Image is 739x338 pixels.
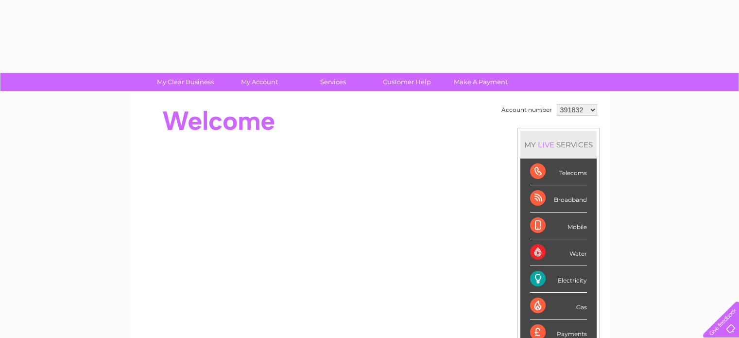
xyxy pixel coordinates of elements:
a: Customer Help [367,73,447,91]
div: Broadband [530,185,587,212]
div: Mobile [530,213,587,239]
div: LIVE [536,140,556,149]
div: Electricity [530,266,587,293]
div: MY SERVICES [520,131,597,159]
div: Water [530,239,587,266]
a: Make A Payment [441,73,521,91]
a: My Account [219,73,299,91]
a: My Clear Business [145,73,225,91]
a: Services [293,73,373,91]
div: Telecoms [530,159,587,185]
div: Gas [530,293,587,320]
td: Account number [499,102,554,118]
